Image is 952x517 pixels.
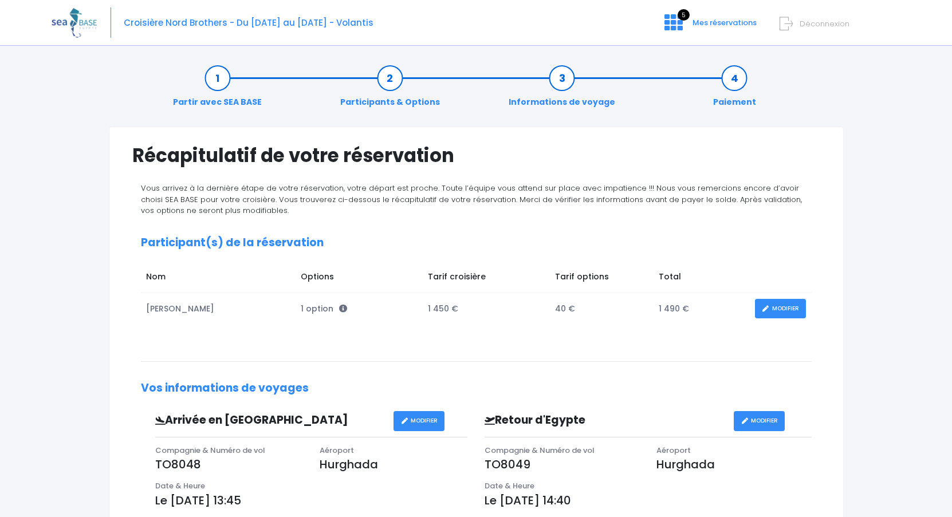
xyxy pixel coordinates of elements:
[141,293,296,325] td: [PERSON_NAME]
[800,18,849,29] span: Déconnexion
[656,445,691,456] span: Aéroport
[693,17,757,28] span: Mes réservations
[653,293,749,325] td: 1 490 €
[335,72,446,108] a: Participants & Options
[339,303,347,314] span: <p style='text-align:left; padding : 10px; padding-bottom:0; margin-bottom:10px'> - Bloc 15L alu ...
[141,265,296,293] td: Nom
[167,72,267,108] a: Partir avec SEA BASE
[124,17,373,29] span: Croisière Nord Brothers - Du [DATE] au [DATE] - Volantis
[485,456,639,473] p: TO8049
[485,480,534,491] span: Date & Heure
[296,265,422,293] td: Options
[141,382,812,395] h2: Vos informations de voyages
[141,236,812,250] h2: Participant(s) de la réservation
[155,480,205,491] span: Date & Heure
[422,265,549,293] td: Tarif croisière
[678,9,690,21] span: 5
[320,445,354,456] span: Aéroport
[422,293,549,325] td: 1 450 €
[155,456,303,473] p: TO8048
[549,265,653,293] td: Tarif options
[549,293,653,325] td: 40 €
[653,265,749,293] td: Total
[503,72,621,108] a: Informations de voyage
[655,21,764,32] a: 5 Mes réservations
[155,492,468,509] p: Le [DATE] 13:45
[755,299,806,319] a: MODIFIER
[707,72,762,108] a: Paiement
[394,411,444,431] a: MODIFIER
[155,445,265,456] span: Compagnie & Numéro de vol
[141,183,802,216] span: Vous arrivez à la dernière étape de votre réservation, votre départ est proche. Toute l’équipe vo...
[485,492,812,509] p: Le [DATE] 14:40
[476,414,734,427] h3: Retour d'Egypte
[132,144,820,167] h1: Récapitulatif de votre réservation
[320,456,467,473] p: Hurghada
[734,411,785,431] a: MODIFIER
[147,414,394,427] h3: Arrivée en [GEOGRAPHIC_DATA]
[485,445,595,456] span: Compagnie & Numéro de vol
[301,303,347,314] span: 1 option
[656,456,811,473] p: Hurghada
